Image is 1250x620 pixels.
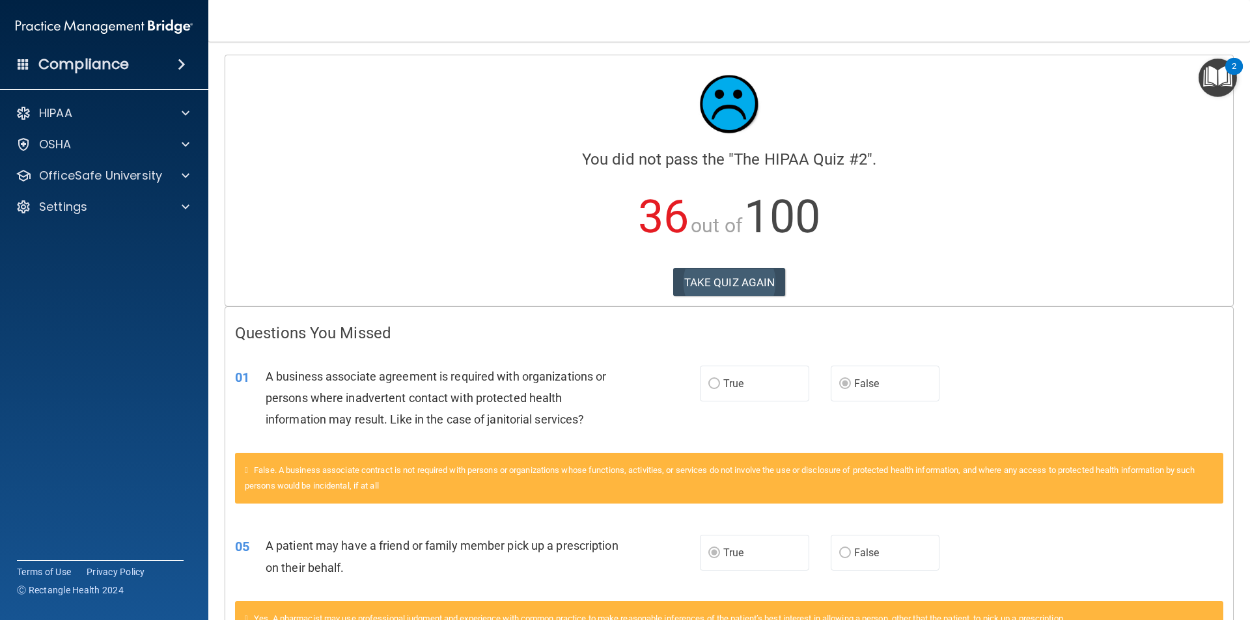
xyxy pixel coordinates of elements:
[1232,66,1236,83] div: 2
[690,65,768,143] img: sad_face.ecc698e2.jpg
[38,55,129,74] h4: Compliance
[266,370,606,426] span: A business associate agreement is required with organizations or persons where inadvertent contac...
[39,137,72,152] p: OSHA
[854,546,880,559] span: False
[723,377,743,390] span: True
[16,105,189,121] a: HIPAA
[39,105,72,121] p: HIPAA
[744,190,820,243] span: 100
[17,565,71,578] a: Terms of Use
[723,546,743,559] span: True
[16,199,189,215] a: Settings
[16,137,189,152] a: OSHA
[691,214,742,237] span: out of
[235,325,1223,342] h4: Questions You Missed
[235,370,249,385] span: 01
[245,465,1195,491] span: False. A business associate contract is not required with persons or organizations whose function...
[39,199,87,215] p: Settings
[839,548,851,558] input: False
[87,565,145,578] a: Privacy Policy
[708,548,720,558] input: True
[235,151,1223,168] h4: You did not pass the " ".
[1199,59,1237,97] button: Open Resource Center, 2 new notifications
[16,168,189,183] a: OfficeSafe University
[17,584,124,597] span: Ⓒ Rectangle Health 2024
[39,168,162,183] p: OfficeSafe University
[839,379,851,389] input: False
[854,377,880,390] span: False
[734,150,867,168] span: The HIPAA Quiz #2
[708,379,720,389] input: True
[266,539,618,574] span: A patient may have a friend or family member pick up a prescription on their behalf.
[638,190,689,243] span: 36
[235,539,249,554] span: 05
[673,268,786,297] button: TAKE QUIZ AGAIN
[16,14,193,40] img: PMB logo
